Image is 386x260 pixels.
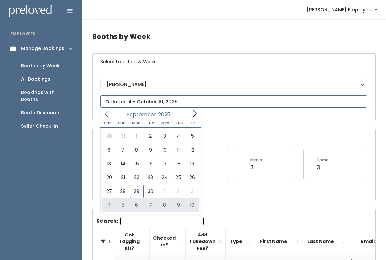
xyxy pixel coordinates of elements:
[185,129,199,143] span: September 5, 2025
[130,198,144,212] span: October 6, 2025
[115,228,150,255] th: Got Tagging Kit?: activate to sort column ascending
[107,81,361,88] div: [PERSON_NAME]
[171,129,185,143] span: September 4, 2025
[158,171,171,184] span: September 24, 2025
[130,171,144,184] span: September 22, 2025
[102,198,116,212] span: October 4, 2025
[158,129,171,143] span: September 3, 2025
[116,129,130,143] span: August 31, 2025
[116,198,130,212] span: October 5, 2025
[171,198,185,212] span: October 9, 2025
[300,3,383,17] a: [PERSON_NAME] Employee
[253,228,301,255] th: First Name: activate to sort column ascending
[144,185,157,198] span: September 30, 2025
[226,228,253,255] th: Type: activate to sort column ascending
[21,45,64,52] div: Manage Bookings
[317,157,329,163] div: Home
[172,121,186,125] span: Thu
[127,112,156,117] span: September
[158,121,172,125] span: Wed
[130,157,144,171] span: September 15, 2025
[185,198,199,212] span: October 10, 2025
[250,163,262,171] div: 3
[9,5,52,17] img: preloved logo
[317,163,329,171] div: 3
[116,143,130,157] span: September 7, 2025
[93,228,115,255] th: #: activate to sort column descending
[21,89,71,103] div: Bookings with Booths
[102,143,116,157] span: September 6, 2025
[185,143,199,157] span: September 12, 2025
[171,171,185,184] span: September 25, 2025
[102,157,116,171] span: September 13, 2025
[21,62,60,69] div: Booths by Week
[21,109,61,116] div: Booth Discounts
[144,171,157,184] span: September 23, 2025
[102,171,116,184] span: September 20, 2025
[158,157,171,171] span: September 17, 2025
[100,78,367,90] button: [PERSON_NAME]
[158,143,171,157] span: September 10, 2025
[144,157,157,171] span: September 16, 2025
[171,143,185,157] span: September 11, 2025
[102,129,116,143] span: August 30, 2025
[116,157,130,171] span: September 14, 2025
[171,157,185,171] span: September 18, 2025
[102,185,116,198] span: September 27, 2025
[171,185,185,198] span: October 2, 2025
[96,217,204,225] label: Search:
[143,121,158,125] span: Tue
[116,185,130,198] span: September 28, 2025
[250,157,262,163] div: Men's
[115,121,129,125] span: Sun
[185,171,199,184] span: September 26, 2025
[158,185,171,198] span: October 1, 2025
[92,27,376,45] h4: Booths by Week
[100,121,115,125] span: Sat
[120,217,204,225] input: Search:
[130,129,144,143] span: September 1, 2025
[93,54,375,70] h6: Select Location & Week
[156,110,176,119] input: Year
[130,143,144,157] span: September 8, 2025
[185,185,199,198] span: October 3, 2025
[185,157,199,171] span: September 19, 2025
[144,143,157,157] span: September 9, 2025
[21,123,58,130] div: Seller Check-in
[150,228,186,255] th: Checked in?: activate to sort column ascending
[186,121,201,125] span: Fri
[130,185,144,198] span: September 29, 2025
[307,6,371,13] span: [PERSON_NAME] Employee
[100,95,367,108] input: October 4 - October 10, 2025
[116,171,130,184] span: September 21, 2025
[301,228,347,255] th: Last Name: activate to sort column ascending
[21,76,50,83] div: All Bookings
[144,129,157,143] span: September 2, 2025
[186,228,226,255] th: Add Takedown Fee?: activate to sort column ascending
[144,198,157,212] span: October 7, 2025
[129,121,144,125] span: Mon
[158,198,171,212] span: October 8, 2025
